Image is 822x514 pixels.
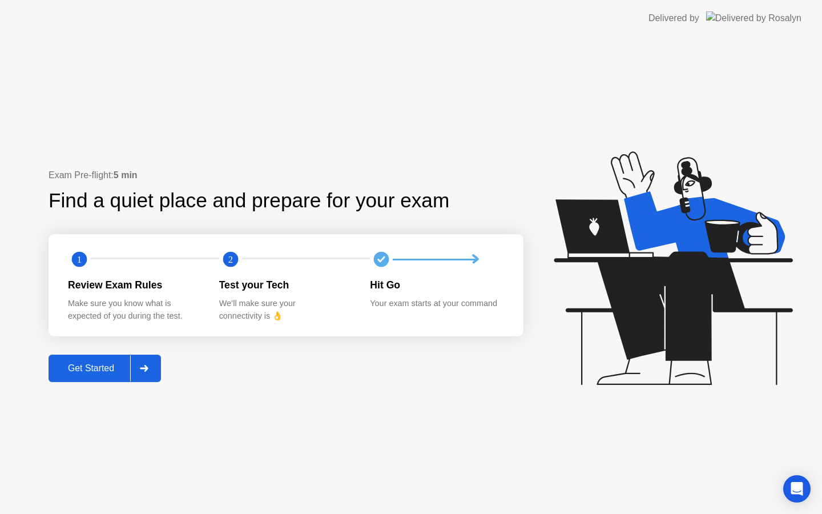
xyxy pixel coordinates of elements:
[52,363,130,374] div: Get Started
[49,186,451,216] div: Find a quiet place and prepare for your exam
[114,170,138,180] b: 5 min
[68,298,201,322] div: Make sure you know what is expected of you during the test.
[219,278,352,292] div: Test your Tech
[783,475,811,503] div: Open Intercom Messenger
[49,168,523,182] div: Exam Pre-flight:
[68,278,201,292] div: Review Exam Rules
[370,298,503,310] div: Your exam starts at your command
[706,11,801,25] img: Delivered by Rosalyn
[77,254,82,265] text: 1
[648,11,699,25] div: Delivered by
[228,254,233,265] text: 2
[49,355,161,382] button: Get Started
[370,278,503,292] div: Hit Go
[219,298,352,322] div: We’ll make sure your connectivity is 👌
